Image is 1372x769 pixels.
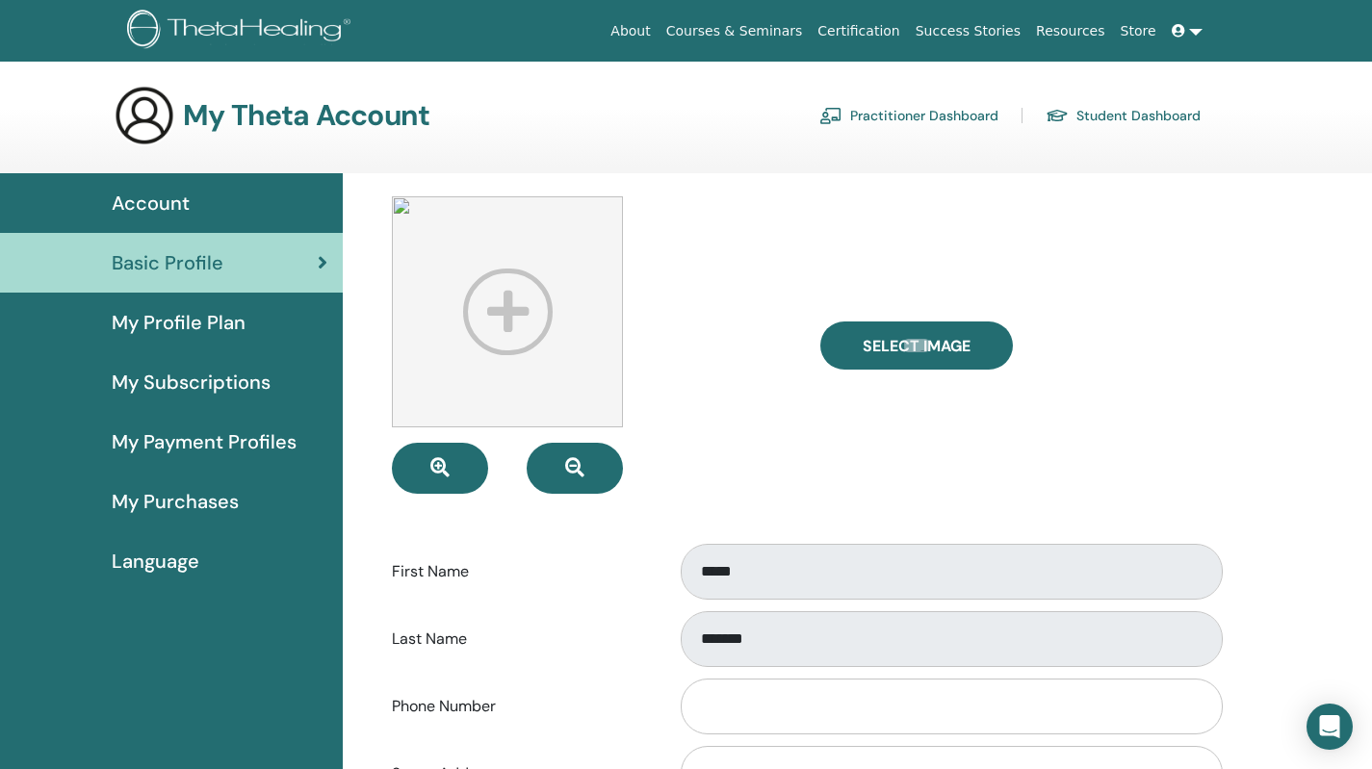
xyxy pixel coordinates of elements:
[863,336,971,356] span: Select Image
[377,621,662,657] label: Last Name
[112,547,199,576] span: Language
[377,688,662,725] label: Phone Number
[603,13,658,49] a: About
[904,339,929,352] input: Select Image
[819,107,842,124] img: chalkboard-teacher.svg
[112,487,239,516] span: My Purchases
[112,248,223,277] span: Basic Profile
[819,100,998,131] a: Practitioner Dashboard
[1046,100,1201,131] a: Student Dashboard
[1113,13,1164,49] a: Store
[1028,13,1113,49] a: Resources
[112,427,297,456] span: My Payment Profiles
[1307,704,1353,750] div: Open Intercom Messenger
[810,13,907,49] a: Certification
[659,13,811,49] a: Courses & Seminars
[112,368,271,397] span: My Subscriptions
[114,85,175,146] img: generic-user-icon.jpg
[908,13,1028,49] a: Success Stories
[112,189,190,218] span: Account
[392,196,623,427] img: profile
[112,308,246,337] span: My Profile Plan
[1046,108,1069,124] img: graduation-cap.svg
[377,553,662,590] label: First Name
[183,98,429,133] h3: My Theta Account
[127,10,357,53] img: logo.png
